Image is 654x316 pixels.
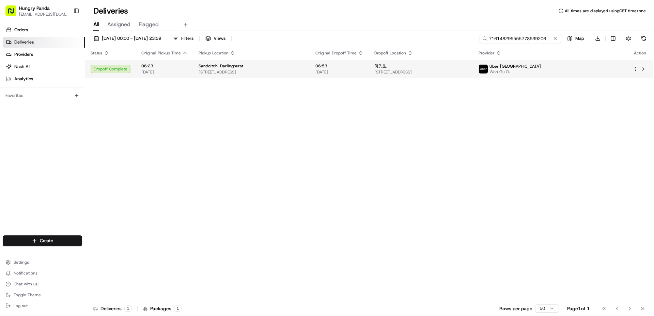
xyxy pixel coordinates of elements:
[14,292,41,298] span: Toggle Theme
[3,268,82,278] button: Notifications
[3,257,82,267] button: Settings
[199,69,305,75] span: [STREET_ADDRESS]
[181,35,193,41] span: Filters
[7,153,12,158] div: 📗
[7,117,18,128] img: Asif Zaman Khan
[14,51,33,57] span: Providers
[564,34,587,43] button: Map
[14,124,19,130] img: 1736555255976-a54dd68f-1ca7-489b-9aae-adbdc363a1c4
[479,65,488,73] img: uber-new-logo.jpeg
[480,34,561,43] input: Type to search
[3,90,82,101] div: Favorites
[7,88,44,94] div: Past conversations
[3,3,71,19] button: Hungry Panda[EMAIL_ADDRESS][DOMAIN_NAME]
[31,65,112,72] div: Start new chat
[116,67,124,75] button: Start new chat
[3,279,82,289] button: Chat with us!
[14,260,29,265] span: Settings
[565,8,646,14] span: All times are displayed using CST timezone
[174,305,182,312] div: 1
[3,49,85,60] a: Providers
[489,64,541,69] span: Uber [GEOGRAPHIC_DATA]
[199,63,243,69] span: Sandoitchi Darlinghurst
[170,34,197,43] button: Filters
[21,124,55,129] span: [PERSON_NAME]
[639,34,649,43] button: Refresh
[7,7,20,20] img: Nash
[26,105,42,111] span: 8月15日
[479,50,495,56] span: Provider
[214,35,225,41] span: Views
[3,73,85,84] a: Analytics
[64,152,109,159] span: API Documentation
[102,35,161,41] span: [DATE] 00:00 - [DATE] 23:59
[93,305,132,312] div: Deliveries
[19,5,50,12] button: Hungry Panda
[3,301,82,311] button: Log out
[315,69,363,75] span: [DATE]
[499,305,532,312] p: Rows per page
[18,44,112,51] input: Clear
[124,305,132,312] div: 1
[91,34,164,43] button: [DATE] 00:00 - [DATE] 23:59
[40,238,53,244] span: Create
[57,124,59,129] span: •
[106,87,124,95] button: See all
[14,281,38,287] span: Chat with us!
[91,50,102,56] span: Status
[374,50,406,56] span: Dropoff Location
[374,69,468,75] span: [STREET_ADDRESS]
[199,50,229,56] span: Pickup Location
[58,153,63,158] div: 💻
[141,69,188,75] span: [DATE]
[315,63,363,69] span: 06:53
[3,61,85,72] a: Nash AI
[489,69,541,74] span: Won Gu O.
[141,63,188,69] span: 06:23
[60,124,74,129] span: 8月7日
[55,149,112,162] a: 💻API Documentation
[7,65,19,77] img: 1736555255976-a54dd68f-1ca7-489b-9aae-adbdc363a1c4
[139,20,159,29] span: Flagged
[3,290,82,300] button: Toggle Theme
[14,64,30,70] span: Nash AI
[48,168,82,174] a: Powered byPylon
[14,303,28,309] span: Log out
[567,305,590,312] div: Page 1 of 1
[575,35,584,41] span: Map
[3,24,85,35] a: Orders
[14,39,34,45] span: Deliveries
[202,34,229,43] button: Views
[107,20,130,29] span: Assigned
[14,152,52,159] span: Knowledge Base
[143,305,182,312] div: Packages
[93,20,99,29] span: All
[7,27,124,38] p: Welcome 👋
[633,50,647,56] div: Action
[22,105,25,111] span: •
[141,50,181,56] span: Original Pickup Time
[315,50,357,56] span: Original Dropoff Time
[14,65,27,77] img: 1732323095091-59ea418b-cfe3-43c8-9ae0-d0d06d6fd42c
[4,149,55,162] a: 📗Knowledge Base
[68,169,82,174] span: Pylon
[31,72,94,77] div: We're available if you need us!
[3,37,85,48] a: Deliveries
[374,63,387,69] span: 何先生
[3,235,82,246] button: Create
[14,270,37,276] span: Notifications
[93,5,128,16] h1: Deliveries
[14,27,28,33] span: Orders
[19,12,68,17] button: [EMAIL_ADDRESS][DOMAIN_NAME]
[14,76,33,82] span: Analytics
